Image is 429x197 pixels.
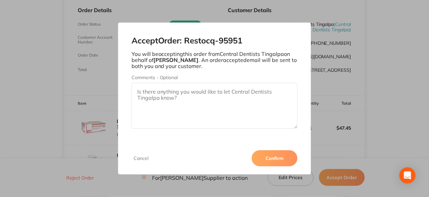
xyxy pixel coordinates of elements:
[132,36,298,45] h2: Accept Order: Restocq- 95951
[153,57,199,63] b: [PERSON_NAME]
[132,155,150,161] button: Cancel
[252,150,297,166] button: Confirm
[132,51,298,69] p: You will be accepting this order from Central Dentists Tingalpa on behalf of . An order accepted ...
[132,75,298,80] label: Comments - Optional
[399,167,416,184] div: Open Intercom Messenger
